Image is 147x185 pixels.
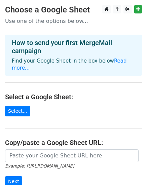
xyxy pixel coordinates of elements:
[5,5,142,15] h3: Choose a Google Sheet
[5,139,142,147] h4: Copy/paste a Google Sheet URL:
[5,149,139,162] input: Paste your Google Sheet URL here
[5,93,142,101] h4: Select a Google Sheet:
[12,58,127,71] a: Read more...
[5,163,74,169] small: Example: [URL][DOMAIN_NAME]
[12,58,135,72] p: Find your Google Sheet in the box below
[12,39,135,55] h4: How to send your first MergeMail campaign
[5,106,30,116] a: Select...
[5,17,142,25] p: Use one of the options below...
